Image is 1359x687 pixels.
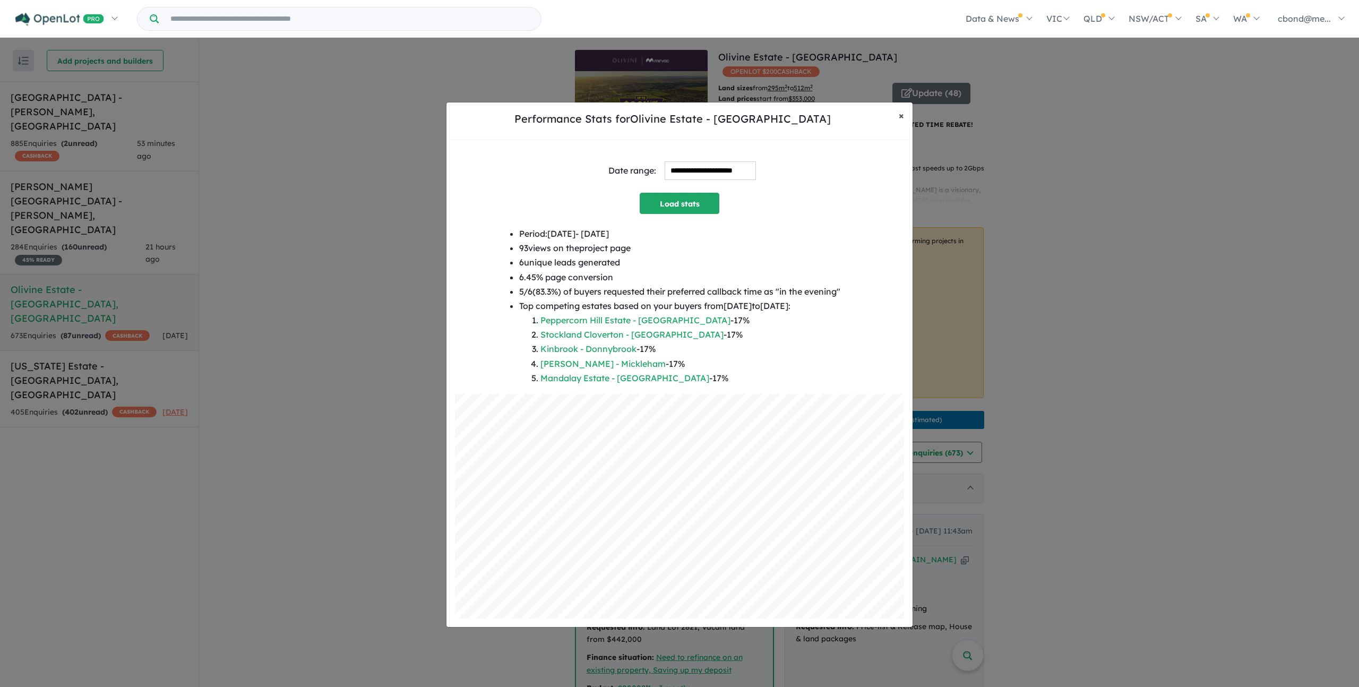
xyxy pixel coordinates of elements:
[540,313,840,328] li: - 17 %
[899,109,904,122] span: ×
[540,373,709,383] a: Mandalay Estate - [GEOGRAPHIC_DATA]
[519,270,840,285] li: 6.45 % page conversion
[608,164,656,178] div: Date range:
[15,13,104,26] img: Openlot PRO Logo White
[540,315,730,325] a: Peppercorn Hill Estate - [GEOGRAPHIC_DATA]
[540,357,840,371] li: - 17 %
[1278,13,1331,24] span: cbond@me...
[455,111,890,127] h5: Performance Stats for Olivine Estate - [GEOGRAPHIC_DATA]
[540,343,637,354] a: Kinbrook - Donnybrook
[540,358,666,369] a: [PERSON_NAME] - Mickleham
[519,285,840,299] li: 5 / 6 ( 83.3 %) of buyers requested their preferred callback time as " in the evening "
[519,241,840,255] li: 93 views on the project page
[161,7,539,30] input: Try estate name, suburb, builder or developer
[640,193,719,214] button: Load stats
[519,299,840,385] li: Top competing estates based on your buyers from [DATE] to [DATE] :
[519,255,840,270] li: 6 unique leads generated
[519,227,840,241] li: Period: [DATE] - [DATE]
[540,342,840,356] li: - 17 %
[540,329,724,340] a: Stockland Cloverton - [GEOGRAPHIC_DATA]
[540,371,840,385] li: - 17 %
[540,328,840,342] li: - 17 %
